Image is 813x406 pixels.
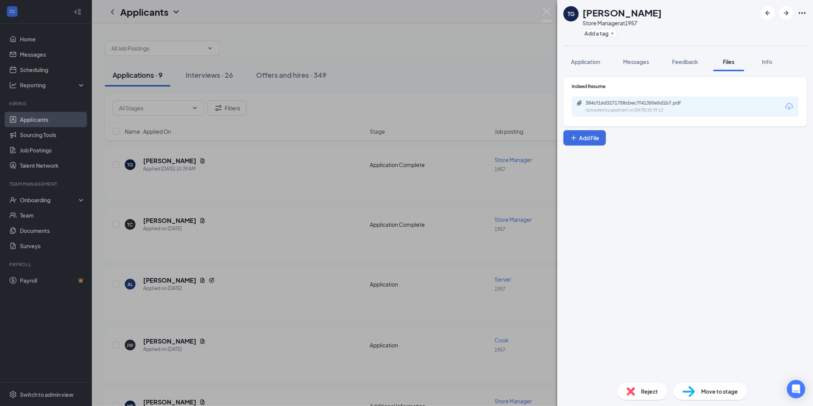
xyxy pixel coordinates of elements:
div: Open Intercom Messenger [787,380,805,398]
div: Uploaded by applicant on [DATE] 10:39:12 [586,107,700,113]
span: Feedback [672,58,698,65]
span: Messages [623,58,649,65]
button: Add FilePlus [563,130,606,146]
svg: Plus [610,31,615,36]
div: TG [568,10,575,18]
span: Files [723,58,735,65]
svg: Plus [570,134,578,142]
svg: Download [785,102,794,111]
h1: [PERSON_NAME] [583,6,662,19]
button: ArrowLeftNew [761,6,775,20]
svg: Paperclip [576,100,583,106]
span: Info [762,58,772,65]
svg: ArrowRight [782,8,791,18]
div: Store Manager at 1957 [583,19,662,27]
span: Reject [641,387,658,396]
div: 384cf16d3271758cbec7f41350e5d1b7.pdf [586,100,693,106]
button: ArrowRight [779,6,793,20]
div: Indeed Resume [572,83,798,90]
button: PlusAdd a tag [583,29,617,37]
svg: Ellipses [798,8,807,18]
svg: ArrowLeftNew [763,8,772,18]
a: Paperclip384cf16d3271758cbec7f41350e5d1b7.pdfUploaded by applicant on [DATE] 10:39:12 [576,100,700,113]
span: Application [571,58,600,65]
span: Move to stage [701,387,738,396]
